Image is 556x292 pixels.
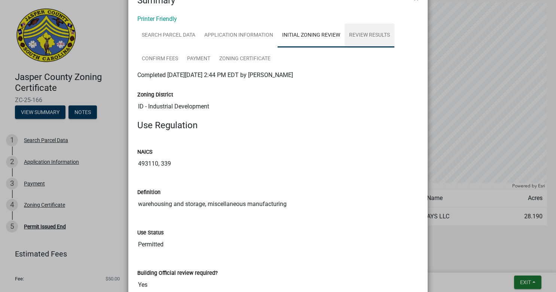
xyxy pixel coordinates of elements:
[137,24,200,47] a: Search Parcel Data
[278,24,345,47] a: Initial Zoning Review
[137,230,164,236] label: Use Status
[137,92,173,98] label: Zoning District
[137,271,218,276] label: Building Official review required?
[137,71,293,79] span: Completed [DATE][DATE] 2:44 PM EDT by [PERSON_NAME]
[137,190,161,195] label: Definition
[183,47,215,71] a: Payment
[137,15,177,22] a: Printer Friendly
[137,150,153,155] label: NAICS
[215,47,275,71] a: Zoning Certificate
[345,24,394,47] a: Review Results
[200,24,278,47] a: Application Information
[137,47,183,71] a: Confirm Fees
[137,120,419,131] h4: Use Regulation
